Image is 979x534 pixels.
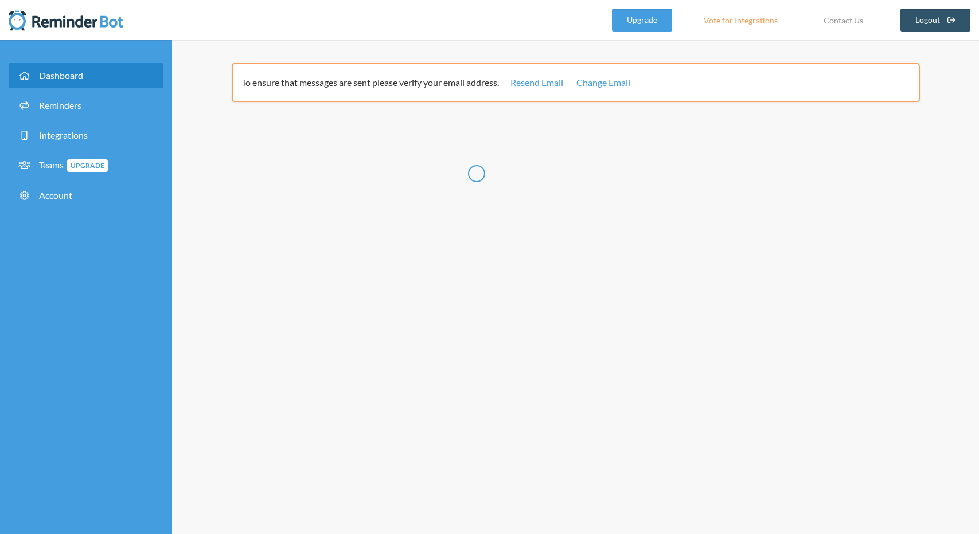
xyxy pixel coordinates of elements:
[510,76,563,89] a: Resend Email
[900,9,971,32] a: Logout
[241,76,902,89] p: To ensure that messages are sent please verify your email address.
[39,159,108,170] span: Teams
[67,159,108,172] span: Upgrade
[689,9,792,32] a: Vote for Integrations
[9,183,163,208] a: Account
[576,76,630,89] a: Change Email
[612,9,672,32] a: Upgrade
[9,123,163,148] a: Integrations
[9,9,123,32] img: Reminder Bot
[9,63,163,88] a: Dashboard
[9,93,163,118] a: Reminders
[39,70,83,81] span: Dashboard
[39,129,88,140] span: Integrations
[9,152,163,178] a: TeamsUpgrade
[39,100,81,111] span: Reminders
[809,9,877,32] a: Contact Us
[39,190,72,201] span: Account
